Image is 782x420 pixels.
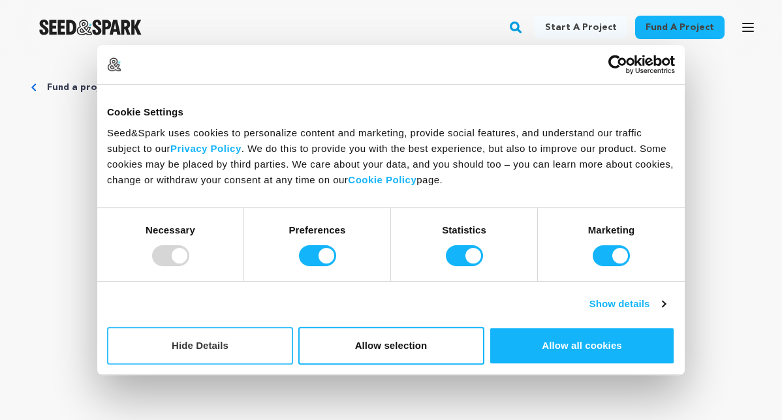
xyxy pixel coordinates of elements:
div: Seed&Spark uses cookies to personalize content and marketing, provide social features, and unders... [107,125,675,188]
a: Privacy Policy [170,143,242,154]
img: logo [107,57,121,72]
button: Allow all cookies [489,327,675,365]
a: Fund a project [635,16,725,39]
strong: Statistics [442,224,486,235]
strong: Preferences [289,224,346,235]
button: Allow selection [298,327,484,365]
a: Usercentrics Cookiebot - opens in a new window [561,55,675,74]
a: Show details [589,296,665,312]
img: Seed&Spark Logo Dark Mode [39,20,142,35]
a: Start a project [535,16,627,39]
div: Cookie Settings [107,104,675,120]
strong: Necessary [146,224,195,235]
a: Fund a project [47,81,115,94]
button: Hide Details [107,327,293,365]
strong: Marketing [588,224,635,235]
div: Breadcrumb [31,81,751,94]
a: Seed&Spark Homepage [39,20,142,35]
a: Cookie Policy [348,174,416,185]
